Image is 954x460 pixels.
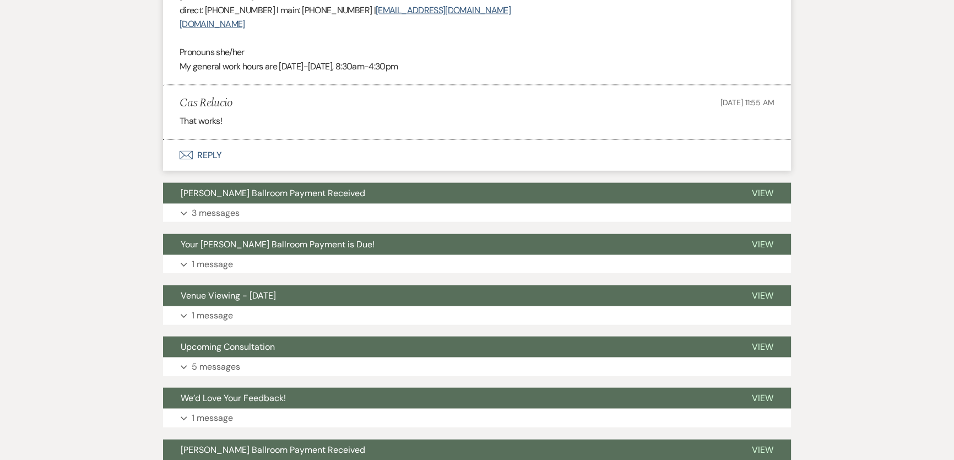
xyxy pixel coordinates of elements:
button: 1 message [163,255,791,274]
button: View [734,183,791,204]
button: Reply [163,140,791,171]
button: 1 message [163,409,791,427]
a: [DOMAIN_NAME] [180,18,245,30]
span: [PERSON_NAME] Ballroom Payment Received [181,444,365,456]
button: 1 message [163,306,791,325]
button: Your [PERSON_NAME] Ballroom Payment is Due! [163,234,734,255]
span: View [752,392,773,404]
button: We’d Love Your Feedback! [163,388,734,409]
h5: Cas Relucio [180,96,233,110]
button: View [734,337,791,358]
span: My general work hours are [DATE]-[DATE], 8:30am-4:30pm [180,61,398,72]
button: View [734,285,791,306]
button: 5 messages [163,358,791,376]
span: Your [PERSON_NAME] Ballroom Payment is Due! [181,239,375,250]
span: [DATE] 11:55 AM [720,98,774,107]
span: [PERSON_NAME] Ballroom Payment Received [181,187,365,199]
p: 3 messages [192,206,240,220]
p: 5 messages [192,360,240,374]
span: Venue Viewing - [DATE] [181,290,276,301]
span: Upcoming Consultation [181,341,275,353]
button: View [734,234,791,255]
span: Pronouns she/her [180,46,245,58]
button: Upcoming Consultation [163,337,734,358]
button: View [734,388,791,409]
span: We’d Love Your Feedback! [181,392,286,404]
span: View [752,290,773,301]
a: [EMAIL_ADDRESS][DOMAIN_NAME] [376,4,511,16]
span: View [752,239,773,250]
span: View [752,444,773,456]
p: 1 message [192,309,233,323]
span: View [752,187,773,199]
p: That works! [180,114,774,128]
p: 1 message [192,411,233,425]
button: 3 messages [163,204,791,223]
button: Venue Viewing - [DATE] [163,285,734,306]
p: 1 message [192,257,233,272]
span: View [752,341,773,353]
button: [PERSON_NAME] Ballroom Payment Received [163,183,734,204]
span: direct: [PHONE_NUMBER] I main: [PHONE_NUMBER] | [180,4,376,16]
